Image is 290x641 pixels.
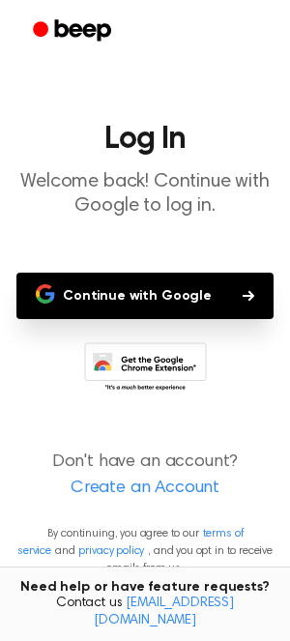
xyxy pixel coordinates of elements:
[15,525,275,577] p: By continuing, you agree to our and , and you opt in to receive emails from us.
[94,597,234,627] a: [EMAIL_ADDRESS][DOMAIN_NAME]
[15,450,275,502] p: Don't have an account?
[16,273,274,319] button: Continue with Google
[12,596,278,629] span: Contact us
[19,13,129,50] a: Beep
[15,170,275,219] p: Welcome back! Continue with Google to log in.
[78,545,144,557] a: privacy policy
[19,476,271,502] a: Create an Account
[15,124,275,155] h1: Log In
